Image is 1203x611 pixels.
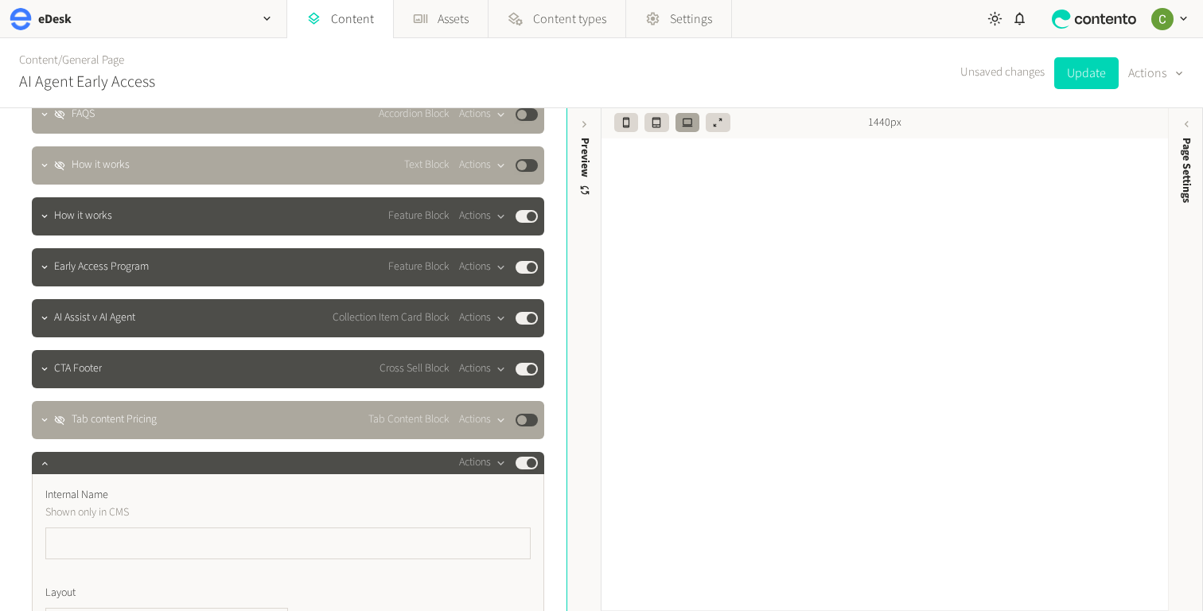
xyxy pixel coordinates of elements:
[459,207,506,226] button: Actions
[388,259,450,275] span: Feature Block
[459,105,506,124] button: Actions
[72,106,95,123] span: FAQS
[459,360,506,379] button: Actions
[1151,8,1174,30] img: Chloe Ryan
[404,157,450,173] span: Text Block
[388,208,450,224] span: Feature Block
[379,106,450,123] span: Accordion Block
[533,10,606,29] span: Content types
[19,70,155,94] h2: AI Agent Early Access
[459,258,506,277] button: Actions
[459,411,506,430] button: Actions
[72,157,130,173] span: How it works
[459,156,506,175] button: Actions
[1054,57,1119,89] button: Update
[459,309,506,328] button: Actions
[1128,57,1184,89] button: Actions
[72,411,157,428] span: Tab content Pricing
[54,259,149,275] span: Early Access Program
[54,208,112,224] span: How it works
[459,453,506,473] button: Actions
[45,504,407,521] p: Shown only in CMS
[368,411,450,428] span: Tab Content Block
[62,52,124,68] a: General Page
[54,360,102,377] span: CTA Footer
[1178,138,1195,203] span: Page Settings
[380,360,450,377] span: Cross Sell Block
[45,487,108,504] span: Internal Name
[10,8,32,30] img: eDesk
[577,138,594,197] div: Preview
[960,64,1045,82] span: Unsaved changes
[54,309,135,326] span: AI Assist v AI Agent
[333,309,450,326] span: Collection Item Card Block
[58,52,62,68] span: /
[45,585,76,601] span: Layout
[868,115,901,131] span: 1440px
[19,52,58,68] a: Content
[670,10,712,29] span: Settings
[38,10,72,29] h2: eDesk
